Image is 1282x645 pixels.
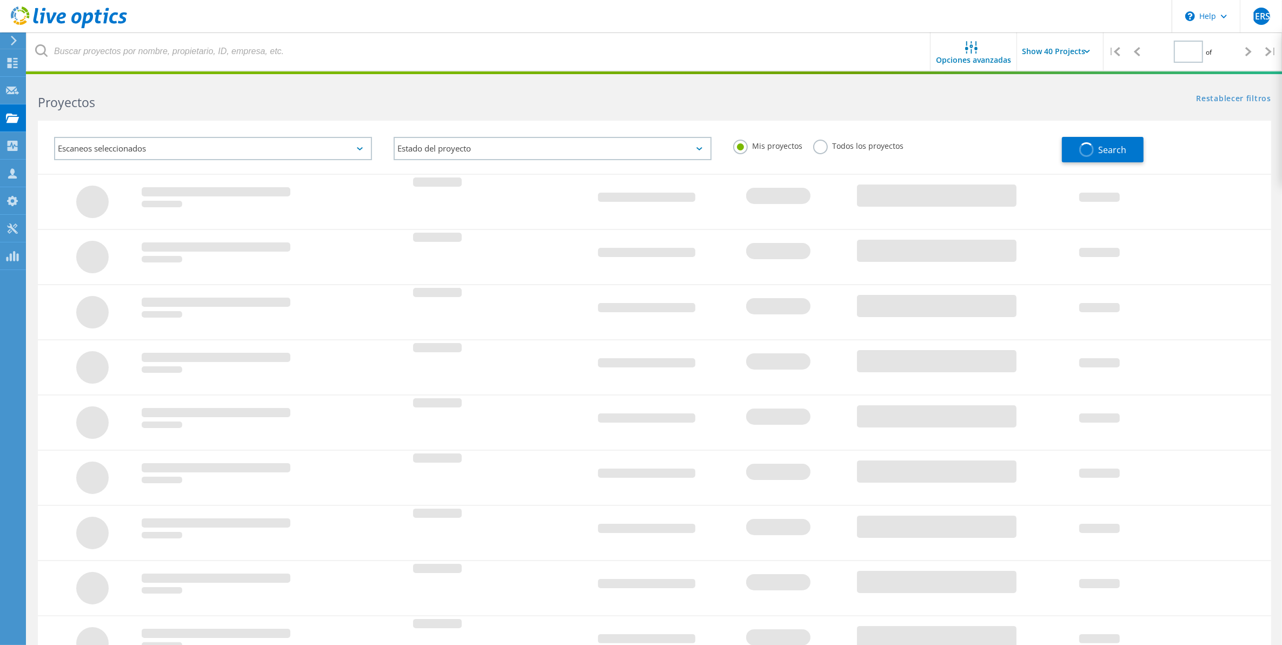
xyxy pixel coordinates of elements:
span: JERS [1252,12,1271,21]
div: | [1104,32,1126,71]
div: Escaneos seleccionados [54,137,372,160]
svg: \n [1185,11,1195,21]
label: Todos los proyectos [813,140,904,150]
div: | [1260,32,1282,71]
b: Proyectos [38,94,95,111]
span: Search [1098,144,1126,156]
button: Search [1062,137,1144,162]
span: of [1206,48,1212,57]
a: Restablecer filtros [1197,95,1271,104]
label: Mis proyectos [733,140,802,150]
input: Buscar proyectos por nombre, propietario, ID, empresa, etc. [27,32,931,70]
div: Estado del proyecto [394,137,712,160]
a: Live Optics Dashboard [11,23,127,30]
span: Opciones avanzadas [936,56,1012,64]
